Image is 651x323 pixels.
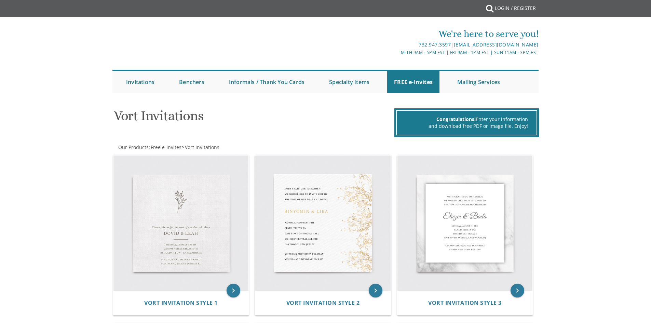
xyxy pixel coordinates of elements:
[185,144,219,150] span: Vort Invitations
[405,123,528,130] div: and download free PDF or Image file. Enjoy!
[428,300,502,306] a: Vort Invitation Style 3
[227,284,240,297] a: keyboard_arrow_right
[181,144,219,150] span: >
[286,300,360,306] a: Vort Invitation Style 2
[369,284,382,297] a: keyboard_arrow_right
[151,144,181,150] span: Free e-Invites
[144,300,218,306] a: Vort Invitation Style 1
[397,156,533,291] img: Vort Invitation Style 3
[172,71,211,93] a: Benchers
[450,71,507,93] a: Mailing Services
[184,144,219,150] a: Vort Invitations
[113,156,249,291] img: Vort Invitation Style 1
[454,41,539,48] a: [EMAIL_ADDRESS][DOMAIN_NAME]
[114,108,393,129] h1: Vort Invitations
[150,144,181,150] a: Free e-Invites
[322,71,376,93] a: Specialty Items
[118,144,149,150] a: Our Products
[511,284,524,297] a: keyboard_arrow_right
[405,116,528,123] div: Enter your information
[255,49,539,56] div: M-Th 9am - 5pm EST | Fri 9am - 1pm EST | Sun 11am - 3pm EST
[255,27,539,41] div: We're here to serve you!
[387,71,439,93] a: FREE e-Invites
[255,156,391,291] img: Vort Invitation Style 2
[419,41,451,48] a: 732.947.3597
[255,41,539,49] div: |
[222,71,311,93] a: Informals / Thank You Cards
[436,116,476,122] span: Congratulations!
[119,71,161,93] a: Invitations
[112,144,326,151] div: :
